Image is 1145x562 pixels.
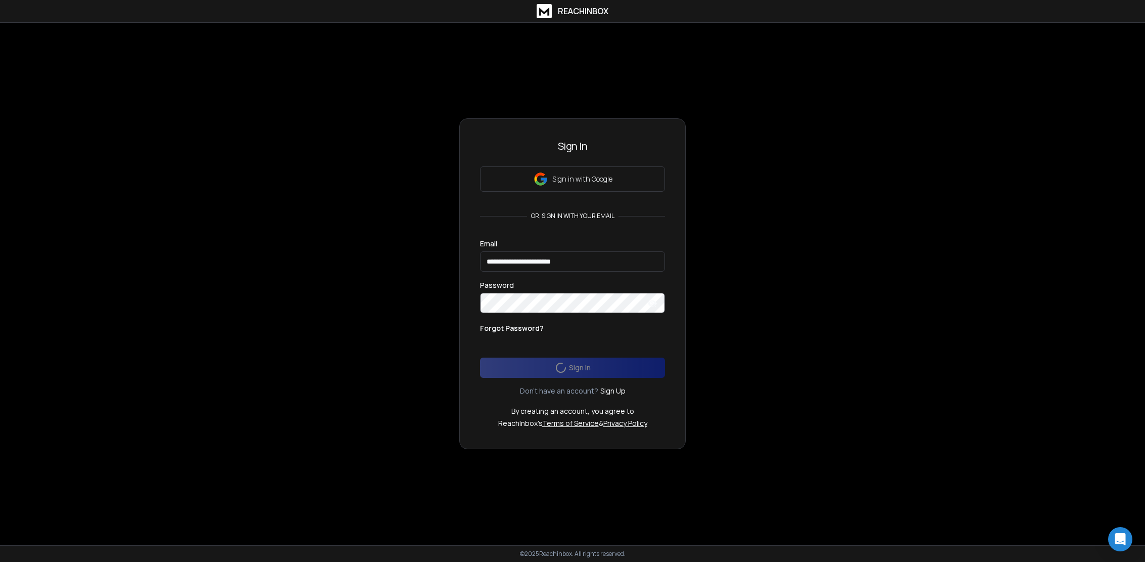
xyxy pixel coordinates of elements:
img: logo [537,4,552,18]
h1: ReachInbox [558,5,608,17]
div: Open Intercom Messenger [1108,527,1132,551]
p: ReachInbox's & [498,418,647,428]
p: Sign in with Google [552,174,612,184]
label: Email [480,240,497,247]
a: ReachInbox [537,4,608,18]
button: Sign in with Google [480,166,665,192]
p: © 2025 Reachinbox. All rights reserved. [520,550,626,558]
p: Don't have an account? [520,386,598,396]
h3: Sign In [480,139,665,153]
p: Forgot Password? [480,323,544,333]
a: Sign Up [600,386,626,396]
p: or, sign in with your email [527,212,618,220]
a: Terms of Service [542,418,599,428]
a: Privacy Policy [603,418,647,428]
p: By creating an account, you agree to [511,406,634,416]
label: Password [480,282,514,289]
